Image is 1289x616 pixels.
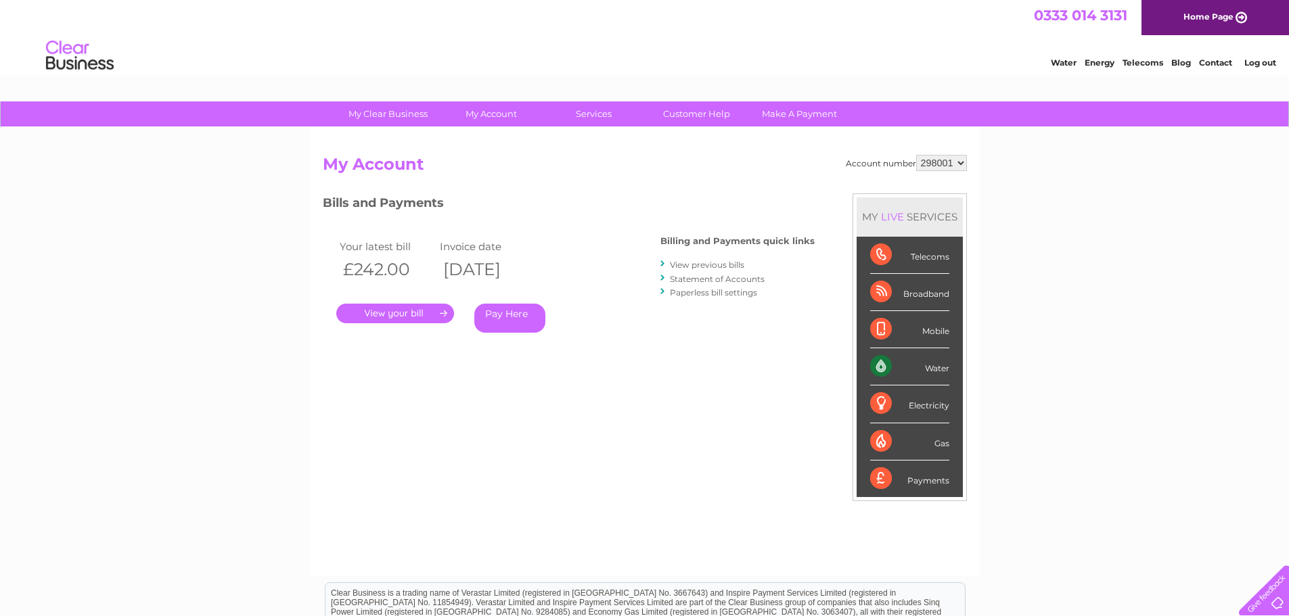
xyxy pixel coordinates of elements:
[323,155,967,181] h2: My Account
[1199,57,1232,68] a: Contact
[878,210,907,223] div: LIVE
[744,101,855,126] a: Make A Payment
[474,304,545,333] a: Pay Here
[670,274,765,284] a: Statement of Accounts
[435,101,547,126] a: My Account
[336,304,454,323] a: .
[870,348,949,385] div: Water
[1034,7,1127,24] a: 0333 014 3131
[670,287,757,298] a: Paperless bill settings
[336,237,437,256] td: Your latest bill
[870,274,949,311] div: Broadband
[1085,57,1114,68] a: Energy
[870,311,949,348] div: Mobile
[846,155,967,171] div: Account number
[670,260,744,270] a: View previous bills
[641,101,752,126] a: Customer Help
[1123,57,1163,68] a: Telecoms
[1051,57,1077,68] a: Water
[538,101,650,126] a: Services
[660,236,815,246] h4: Billing and Payments quick links
[325,7,965,66] div: Clear Business is a trading name of Verastar Limited (registered in [GEOGRAPHIC_DATA] No. 3667643...
[870,385,949,423] div: Electricity
[1244,57,1276,68] a: Log out
[336,256,437,283] th: £242.00
[870,423,949,460] div: Gas
[332,101,444,126] a: My Clear Business
[45,35,114,76] img: logo.png
[870,237,949,274] div: Telecoms
[436,256,537,283] th: [DATE]
[1171,57,1191,68] a: Blog
[870,460,949,497] div: Payments
[857,197,963,236] div: MY SERVICES
[323,193,815,217] h3: Bills and Payments
[436,237,537,256] td: Invoice date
